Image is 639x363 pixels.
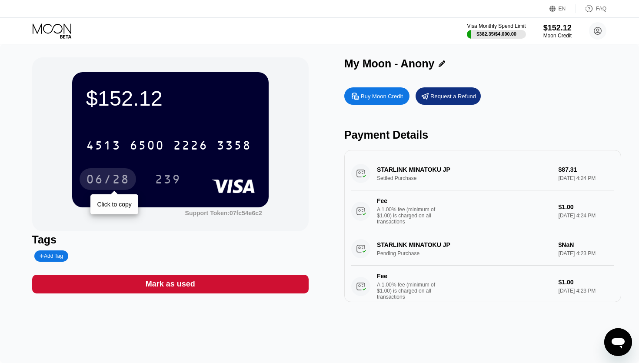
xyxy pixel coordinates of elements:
[430,93,476,100] div: Request a Refund
[559,203,614,210] div: $1.00
[377,197,438,204] div: Fee
[596,6,606,12] div: FAQ
[81,134,256,156] div: 4513650022263358
[80,168,136,190] div: 06/28
[476,31,516,37] div: $382.35 / $4,000.00
[130,140,164,153] div: 6500
[361,93,403,100] div: Buy Moon Credit
[146,279,195,289] div: Mark as used
[344,57,434,70] div: My Moon - Anony
[148,168,187,190] div: 239
[559,279,614,286] div: $1.00
[32,275,309,293] div: Mark as used
[34,250,68,262] div: Add Tag
[416,87,481,105] div: Request a Refund
[543,23,572,33] div: $152.12
[86,173,130,187] div: 06/28
[344,129,621,141] div: Payment Details
[173,140,208,153] div: 2226
[377,206,442,225] div: A 1.00% fee (minimum of $1.00) is charged on all transactions
[155,173,181,187] div: 239
[467,23,526,39] div: Visa Monthly Spend Limit$382.35/$4,000.00
[351,266,614,307] div: FeeA 1.00% fee (minimum of $1.00) is charged on all transactions$1.00[DATE] 4:23 PM
[549,4,576,13] div: EN
[185,210,262,216] div: Support Token:07fc54e6c2
[97,201,131,208] div: Click to copy
[40,253,63,259] div: Add Tag
[604,328,632,356] iframe: Button to launch messaging window
[351,190,614,232] div: FeeA 1.00% fee (minimum of $1.00) is charged on all transactions$1.00[DATE] 4:24 PM
[86,86,255,110] div: $152.12
[576,4,606,13] div: FAQ
[32,233,309,246] div: Tags
[543,23,572,39] div: $152.12Moon Credit
[377,273,438,280] div: Fee
[559,288,614,294] div: [DATE] 4:23 PM
[559,6,566,12] div: EN
[467,23,526,29] div: Visa Monthly Spend Limit
[543,33,572,39] div: Moon Credit
[216,140,251,153] div: 3358
[185,210,262,216] div: Support Token: 07fc54e6c2
[344,87,409,105] div: Buy Moon Credit
[377,282,442,300] div: A 1.00% fee (minimum of $1.00) is charged on all transactions
[86,140,121,153] div: 4513
[559,213,614,219] div: [DATE] 4:24 PM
